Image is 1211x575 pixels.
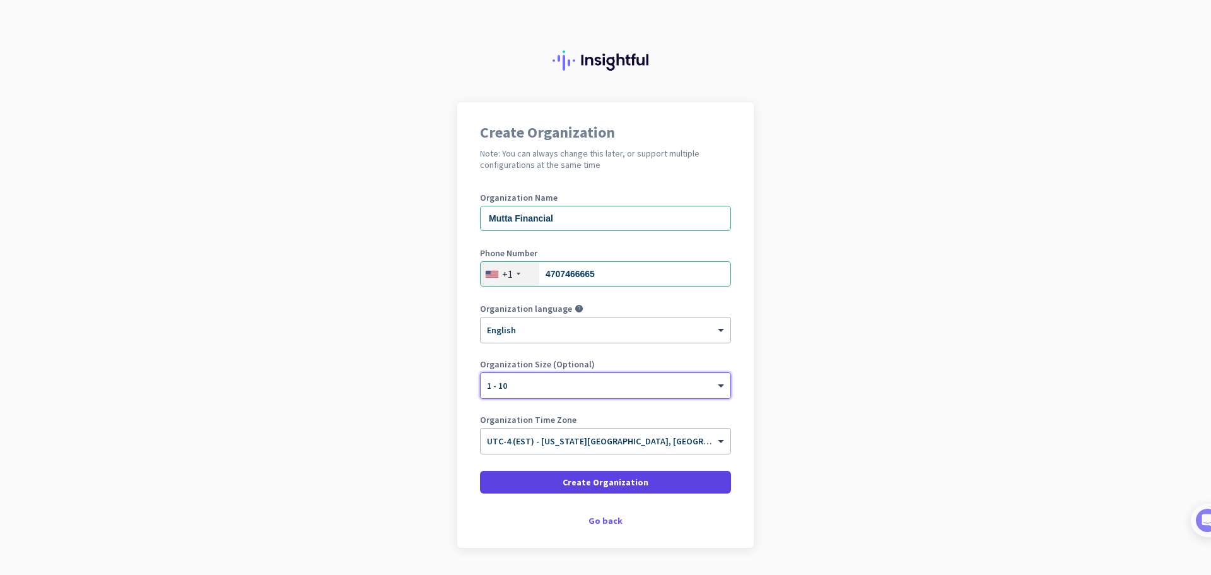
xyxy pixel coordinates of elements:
input: 201-555-0123 [480,261,731,287]
label: Phone Number [480,249,731,258]
h1: Create Organization [480,125,731,140]
div: +1 [502,268,513,280]
label: Organization Size (Optional) [480,360,731,369]
img: Insightful [553,50,658,71]
input: What is the name of your organization? [480,206,731,231]
label: Organization language [480,304,572,313]
span: Create Organization [563,476,648,489]
button: Create Organization [480,471,731,494]
label: Organization Name [480,193,731,202]
div: Go back [480,516,731,525]
i: help [575,304,583,313]
label: Organization Time Zone [480,415,731,424]
h2: Note: You can always change this later, or support multiple configurations at the same time [480,148,731,170]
